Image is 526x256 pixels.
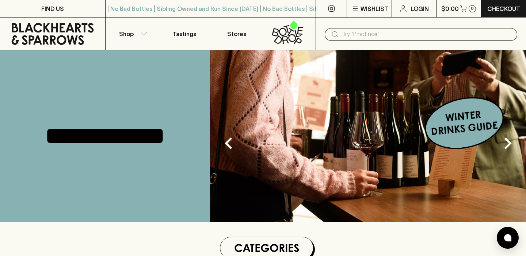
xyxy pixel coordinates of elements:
[211,18,263,50] a: Stores
[361,4,388,13] p: Wishlist
[214,129,243,158] button: Previous
[411,4,429,13] p: Login
[41,4,64,13] p: FIND US
[504,234,511,241] img: bubble-icon
[158,18,211,50] a: Tastings
[441,4,459,13] p: $0.00
[173,30,196,38] p: Tastings
[227,30,246,38] p: Stores
[471,7,474,11] p: 0
[106,18,158,50] button: Shop
[342,28,511,40] input: Try "Pinot noir"
[493,129,522,158] button: Next
[223,240,310,256] h1: Categories
[487,4,520,13] p: Checkout
[210,50,526,222] img: optimise
[119,30,134,38] p: Shop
